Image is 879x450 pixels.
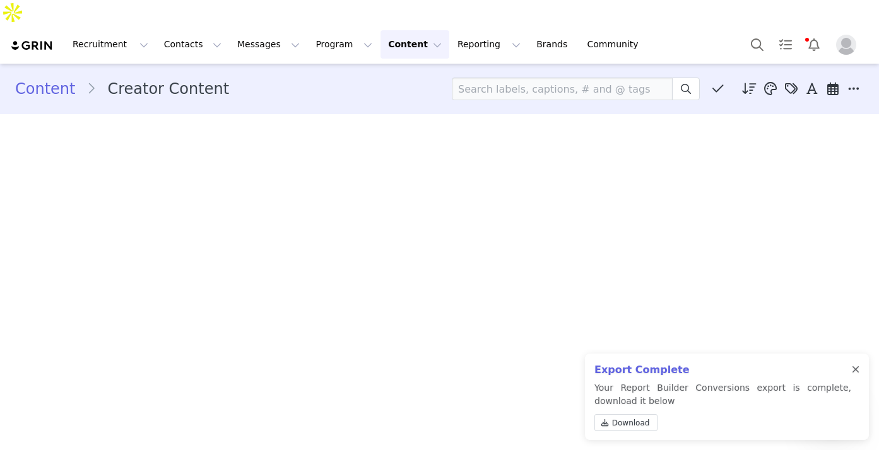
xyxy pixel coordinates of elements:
button: Messages [230,30,307,59]
button: Contacts [156,30,229,59]
button: Content [381,30,449,59]
a: Tasks [772,30,799,59]
button: Profile [829,35,869,55]
a: Community [580,30,652,59]
button: Notifications [800,30,828,59]
a: Brands [529,30,579,59]
button: Search [743,30,771,59]
button: Recruitment [65,30,156,59]
a: Download [594,414,658,431]
a: Content [15,78,86,100]
p: Your Report Builder Conversions export is complete, download it below [594,381,851,436]
input: Search labels, captions, # and @ tags [452,78,673,100]
img: grin logo [10,40,54,52]
h2: Export Complete [594,362,851,378]
img: placeholder-profile.jpg [836,35,856,55]
button: Reporting [450,30,528,59]
button: Program [308,30,380,59]
span: Download [612,417,650,429]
